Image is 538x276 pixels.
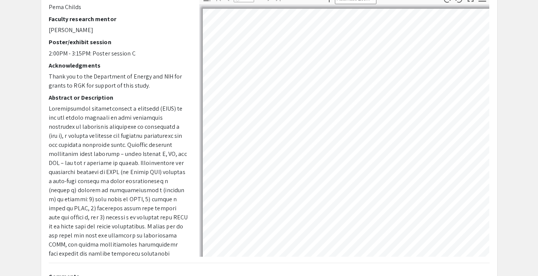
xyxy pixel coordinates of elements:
[49,72,188,90] p: Thank you to the Department of Energy and NIH for grants to RGK for support of this study.
[49,15,188,23] h2: Faculty research mentor
[49,49,188,58] p: 2:00PM - 3:15PM: Poster session C
[49,3,188,12] p: Pema Childs
[49,94,188,101] h2: Abstract or Description
[49,26,188,35] p: [PERSON_NAME]
[49,62,188,69] h2: Acknowledgments
[6,242,32,270] iframe: Chat
[49,39,188,46] h2: Poster/exhibit session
